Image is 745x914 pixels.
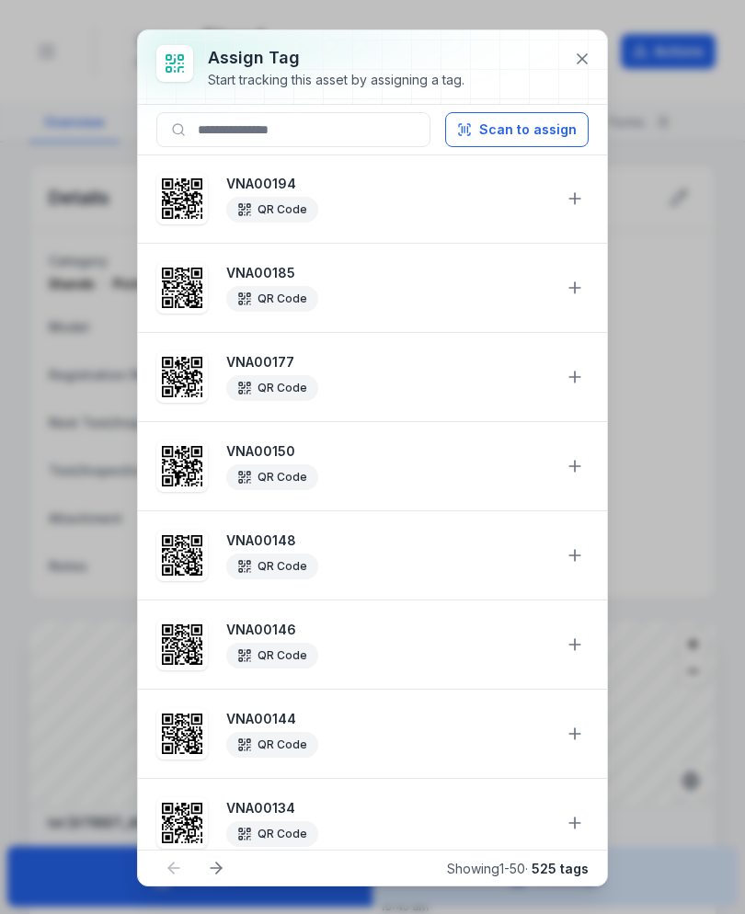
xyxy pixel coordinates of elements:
div: QR Code [226,375,318,401]
strong: VNA00185 [226,264,550,282]
div: QR Code [226,464,318,490]
h3: Assign tag [208,45,464,71]
strong: VNA00146 [226,621,550,639]
div: QR Code [226,554,318,579]
div: QR Code [226,732,318,758]
div: QR Code [226,821,318,847]
strong: VNA00134 [226,799,550,817]
strong: VNA00148 [226,531,550,550]
button: Scan to assign [445,112,589,147]
strong: VNA00194 [226,175,550,193]
strong: 525 tags [532,861,589,876]
strong: VNA00144 [226,710,550,728]
strong: VNA00150 [226,442,550,461]
strong: VNA00177 [226,353,550,371]
div: QR Code [226,643,318,668]
span: Showing 1 - 50 · [447,861,589,876]
div: QR Code [226,286,318,312]
div: QR Code [226,197,318,223]
div: Start tracking this asset by assigning a tag. [208,71,464,89]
